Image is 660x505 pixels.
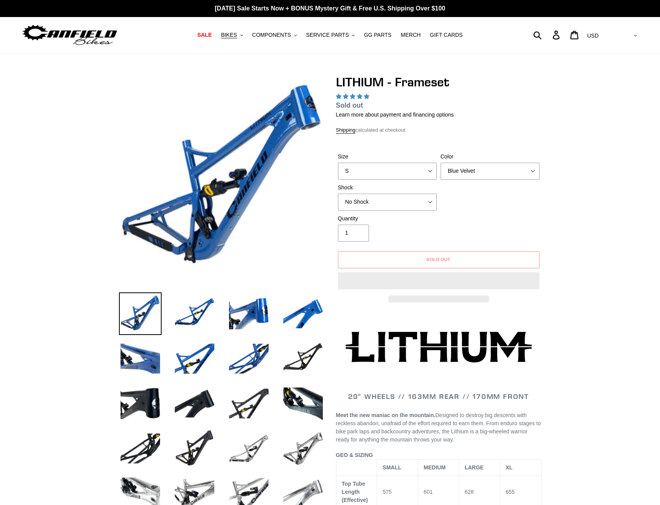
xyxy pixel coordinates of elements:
[338,153,437,161] label: Size
[282,337,324,380] img: Load image into Gallery viewer, LITHIUM - Frameset
[336,412,541,443] span: Designed to destroy big descents with reckless abandon, unafraid of the effort required to earn t...
[306,32,349,38] span: SERVICE PARTS
[121,76,323,278] img: LITHIUM - Frameset
[282,292,324,335] img: Load image into Gallery viewer, LITHIUM - Frameset
[173,382,216,425] img: Load image into Gallery viewer, LITHIUM - Frameset
[119,292,162,335] img: Load image into Gallery viewer, LITHIUM - Frameset
[227,337,270,380] img: Load image into Gallery viewer, LITHIUM - Frameset
[401,32,420,38] span: MERCH
[465,464,484,471] span: LARGE
[348,392,529,401] span: 29" WHEELS // 163mm REAR // 170mm FRONT
[430,32,463,38] span: GIFT CARDS
[227,382,270,425] img: Load image into Gallery viewer, LITHIUM - Frameset
[282,382,324,425] img: Load image into Gallery viewer, LITHIUM - Frameset
[360,30,395,40] a: GG PARTS
[397,30,424,40] a: MERCH
[248,30,301,40] button: COMPONENTS
[342,481,368,503] span: Top Tube Length (Effective)
[338,184,437,192] label: Shock
[221,32,237,38] span: BIKES
[119,382,162,425] img: Load image into Gallery viewer, LITHIUM - Frameset
[336,127,356,134] a: Shipping
[336,75,541,89] h1: LITHIUM - Frameset
[119,337,162,380] img: Load image into Gallery viewer, LITHIUM - Frameset
[119,427,162,470] img: Load image into Gallery viewer, LITHIUM - Frameset
[336,452,373,458] span: GEO & SIZING
[252,32,291,38] span: COMPONENTS
[346,332,532,362] img: Lithium-Logo_480x480.png
[426,30,467,40] a: GIFT CARDS
[227,292,270,335] img: Load image into Gallery viewer, LITHIUM - Frameset
[383,464,401,471] span: SMALL
[336,420,541,443] span: From enduro stages to bike park laps and backcountry adventures, the Lithium is a big-wheeled war...
[336,126,541,134] div: calculated at checkout.
[424,464,446,471] span: MEDIUM
[336,101,363,109] span: Sold out
[426,256,451,262] span: Sold out
[336,93,371,100] span: 5.00 stars
[193,30,215,40] a: SALE
[506,464,513,471] span: XL
[364,32,391,38] span: GG PARTS
[441,153,539,161] label: Color
[336,112,454,118] a: Learn more about payment and financing options
[282,427,324,470] img: Load image into Gallery viewer, LITHIUM - Frameset
[173,292,216,335] img: Load image into Gallery viewer, LITHIUM - Frameset
[338,251,539,268] button: Sold out
[21,23,118,47] img: Canfield Bikes
[538,26,557,43] input: Search
[336,412,436,418] b: Meet the new maniac on the mountain.
[302,30,358,40] button: SERVICE PARTS
[173,337,216,380] img: Load image into Gallery viewer, LITHIUM - Frameset
[217,30,246,40] button: BIKES
[452,436,454,443] span: .
[173,427,216,470] img: Load image into Gallery viewer, LITHIUM - Frameset
[197,32,212,38] span: SALE
[338,215,437,223] label: Quantity
[227,427,270,470] img: Load image into Gallery viewer, LITHIUM - Frameset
